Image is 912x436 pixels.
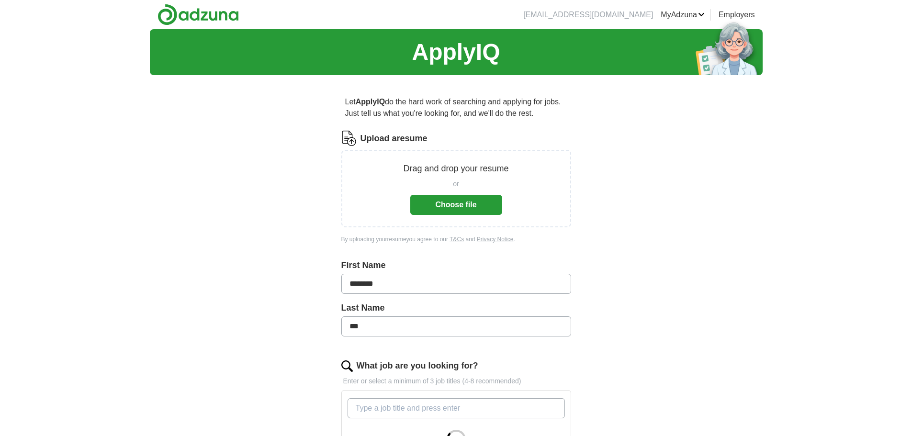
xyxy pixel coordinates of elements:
a: MyAdzuna [661,9,705,21]
img: Adzuna logo [158,4,239,25]
a: Employers [719,9,755,21]
strong: ApplyIQ [356,98,385,106]
img: search.png [341,360,353,372]
a: T&Cs [450,236,464,243]
label: Last Name [341,302,571,314]
label: What job are you looking for? [357,359,478,372]
p: Enter or select a minimum of 3 job titles (4-8 recommended) [341,376,571,386]
p: Drag and drop your resume [403,162,508,175]
img: CV Icon [341,131,357,146]
button: Choose file [410,195,502,215]
h1: ApplyIQ [412,35,500,69]
p: Let do the hard work of searching and applying for jobs. Just tell us what you're looking for, an... [341,92,571,123]
label: First Name [341,259,571,272]
li: [EMAIL_ADDRESS][DOMAIN_NAME] [523,9,653,21]
input: Type a job title and press enter [348,398,565,418]
label: Upload a resume [360,132,428,145]
div: By uploading your resume you agree to our and . [341,235,571,244]
a: Privacy Notice [477,236,514,243]
span: or [453,179,459,189]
